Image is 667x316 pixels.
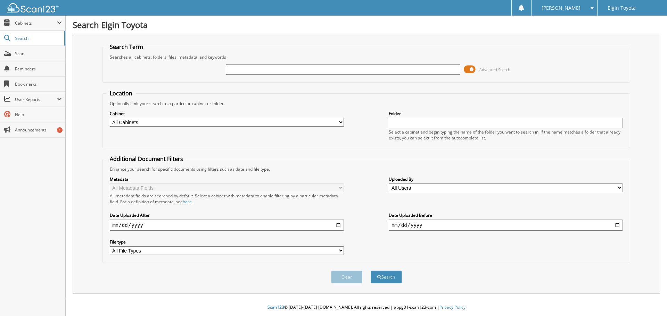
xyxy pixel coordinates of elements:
[439,304,466,310] a: Privacy Policy
[389,111,623,117] label: Folder
[15,20,57,26] span: Cabinets
[479,67,510,72] span: Advanced Search
[106,89,136,97] legend: Location
[57,127,63,133] div: 1
[389,176,623,182] label: Uploaded By
[15,81,62,87] span: Bookmarks
[106,155,187,163] legend: Additional Document Filters
[15,112,62,118] span: Help
[389,212,623,218] label: Date Uploaded Before
[110,239,344,245] label: File type
[371,271,402,283] button: Search
[608,6,636,10] span: Elgin Toyota
[106,166,627,172] div: Enhance your search for specific documents using filters such as date and file type.
[110,176,344,182] label: Metadata
[73,19,660,31] h1: Search Elgin Toyota
[15,51,62,57] span: Scan
[110,193,344,205] div: All metadata fields are searched by default. Select a cabinet with metadata to enable filtering b...
[331,271,362,283] button: Clear
[267,304,284,310] span: Scan123
[183,199,192,205] a: here
[15,96,57,102] span: User Reports
[110,212,344,218] label: Date Uploaded After
[66,299,667,316] div: © [DATE]-[DATE] [DOMAIN_NAME]. All rights reserved | appg01-scan123-com |
[389,220,623,231] input: end
[15,127,62,133] span: Announcements
[106,54,627,60] div: Searches all cabinets, folders, files, metadata, and keywords
[542,6,580,10] span: [PERSON_NAME]
[389,129,623,141] div: Select a cabinet and begin typing the name of the folder you want to search in. If the name match...
[110,220,344,231] input: start
[7,3,59,12] img: scan123-logo-white.svg
[15,35,61,41] span: Search
[110,111,344,117] label: Cabinet
[106,43,147,51] legend: Search Term
[15,66,62,72] span: Reminders
[106,101,627,106] div: Optionally limit your search to a particular cabinet or folder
